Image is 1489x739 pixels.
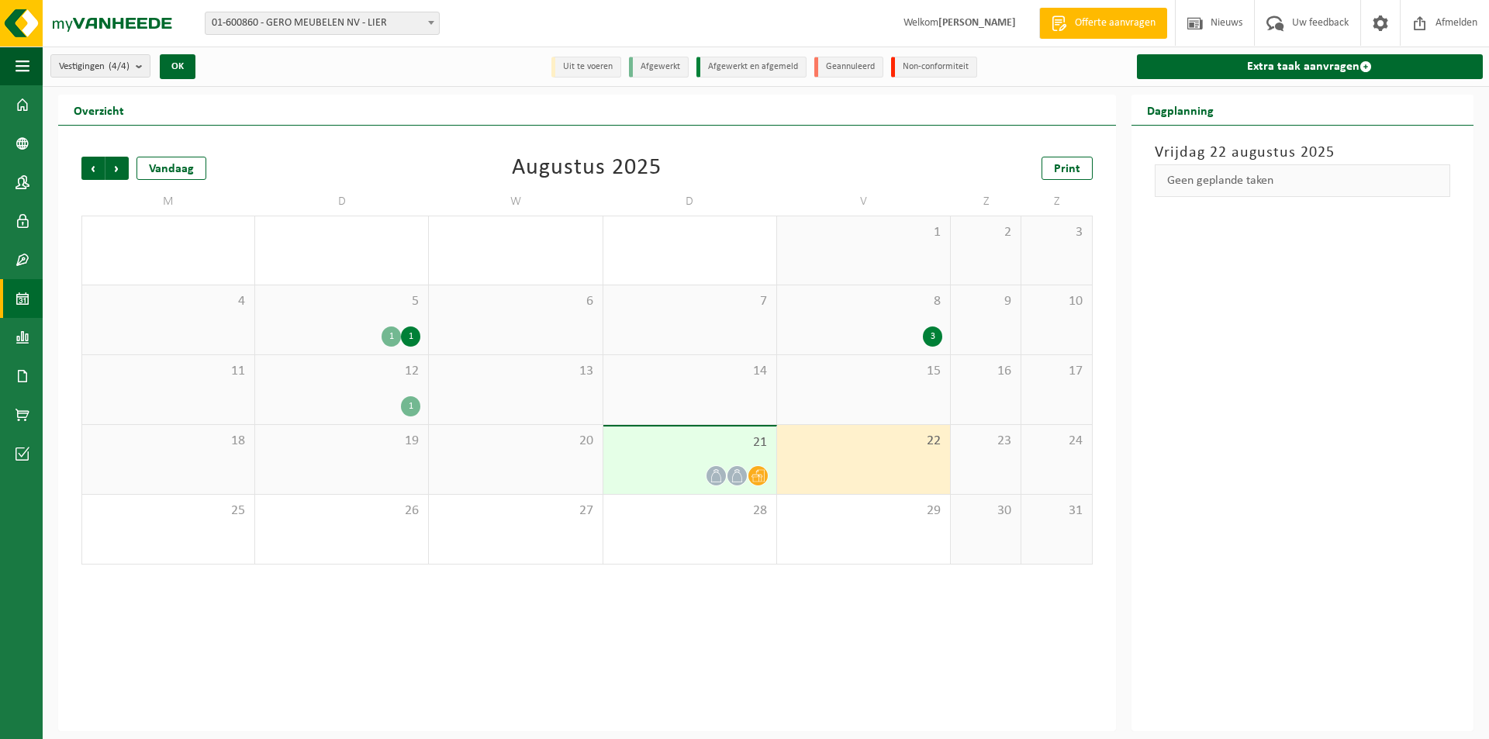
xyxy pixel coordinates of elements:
[938,17,1016,29] strong: [PERSON_NAME]
[959,502,1013,520] span: 30
[136,157,206,180] div: Vandaag
[382,326,401,347] div: 1
[437,363,594,380] span: 13
[923,326,942,347] div: 3
[263,363,420,380] span: 12
[611,363,769,380] span: 14
[785,363,942,380] span: 15
[1155,164,1450,197] div: Geen geplande taken
[1155,141,1450,164] h3: Vrijdag 22 augustus 2025
[90,502,247,520] span: 25
[1137,54,1483,79] a: Extra taak aanvragen
[1029,224,1083,241] span: 3
[603,188,777,216] td: D
[1029,293,1083,310] span: 10
[1039,8,1167,39] a: Offerte aanvragen
[696,57,807,78] li: Afgewerkt en afgemeld
[81,157,105,180] span: Vorige
[437,293,594,310] span: 6
[814,57,883,78] li: Geannuleerd
[785,502,942,520] span: 29
[1131,95,1229,125] h2: Dagplanning
[1071,16,1159,31] span: Offerte aanvragen
[59,55,130,78] span: Vestigingen
[255,188,429,216] td: D
[1029,433,1083,450] span: 24
[401,326,420,347] div: 1
[437,502,594,520] span: 27
[58,95,140,125] h2: Overzicht
[512,157,662,180] div: Augustus 2025
[959,363,1013,380] span: 16
[263,502,420,520] span: 26
[959,224,1013,241] span: 2
[611,502,769,520] span: 28
[429,188,603,216] td: W
[785,433,942,450] span: 22
[109,61,130,71] count: (4/4)
[891,57,977,78] li: Non-conformiteit
[611,434,769,451] span: 21
[951,188,1021,216] td: Z
[959,433,1013,450] span: 23
[959,293,1013,310] span: 9
[205,12,440,35] span: 01-600860 - GERO MEUBELEN NV - LIER
[1054,163,1080,175] span: Print
[263,433,420,450] span: 19
[1042,157,1093,180] a: Print
[263,293,420,310] span: 5
[785,293,942,310] span: 8
[1029,502,1083,520] span: 31
[160,54,195,79] button: OK
[105,157,129,180] span: Volgende
[785,224,942,241] span: 1
[50,54,150,78] button: Vestigingen(4/4)
[1029,363,1083,380] span: 17
[1021,188,1092,216] td: Z
[437,433,594,450] span: 20
[90,363,247,380] span: 11
[611,293,769,310] span: 7
[90,433,247,450] span: 18
[90,293,247,310] span: 4
[206,12,439,34] span: 01-600860 - GERO MEUBELEN NV - LIER
[629,57,689,78] li: Afgewerkt
[777,188,951,216] td: V
[551,57,621,78] li: Uit te voeren
[81,188,255,216] td: M
[401,396,420,416] div: 1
